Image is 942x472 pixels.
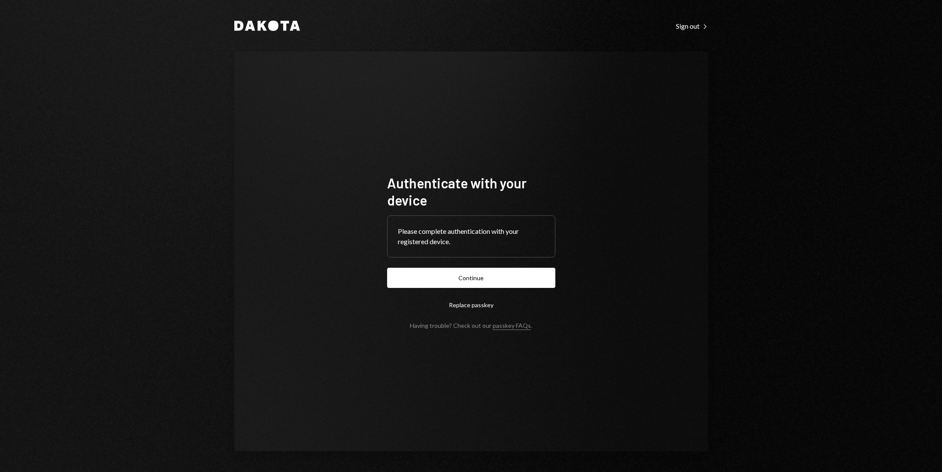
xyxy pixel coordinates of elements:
[410,322,532,329] div: Having trouble? Check out our .
[387,295,555,315] button: Replace passkey
[398,226,545,247] div: Please complete authentication with your registered device.
[387,268,555,288] button: Continue
[676,22,708,30] div: Sign out
[493,322,531,330] a: passkey FAQs
[676,21,708,30] a: Sign out
[387,174,555,209] h1: Authenticate with your device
